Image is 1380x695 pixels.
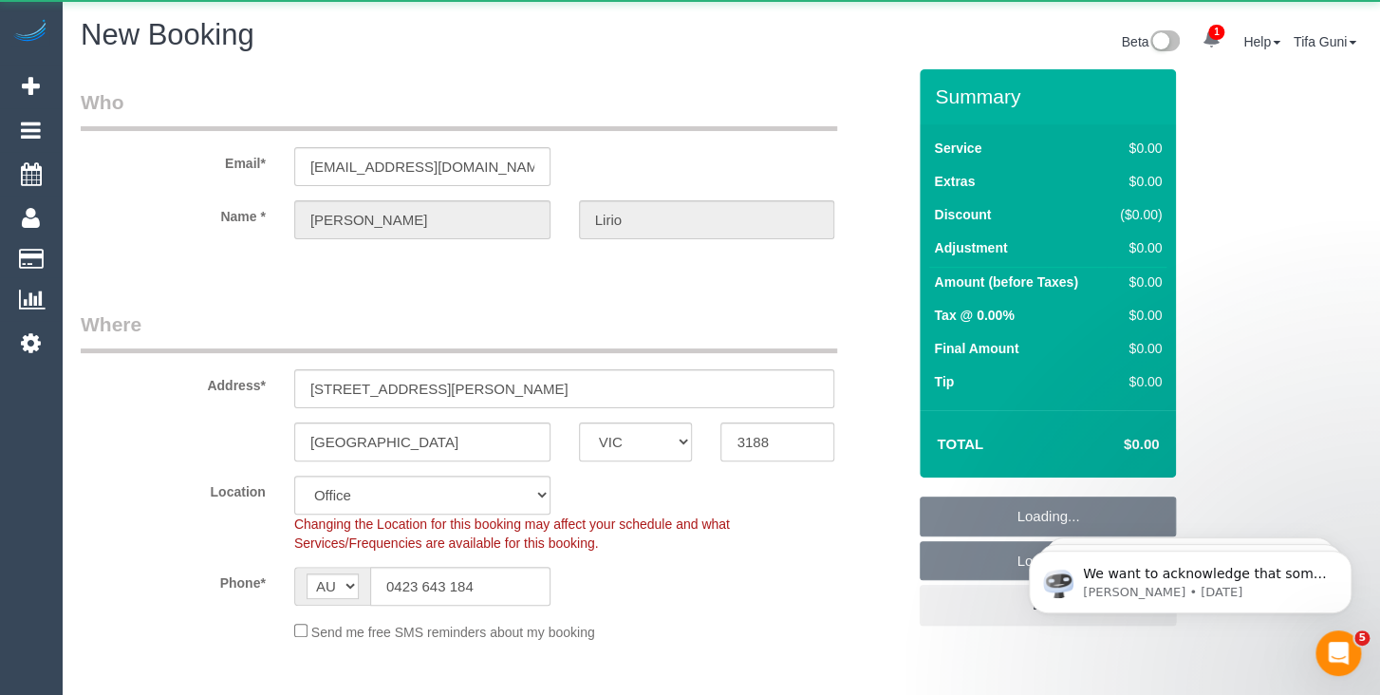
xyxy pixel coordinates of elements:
[934,238,1007,257] label: Adjustment
[1111,172,1162,191] div: $0.00
[294,423,550,461] input: Suburb*
[11,19,49,46] img: Automaid Logo
[1243,34,1280,49] a: Help
[1111,205,1162,224] div: ($0.00)
[934,272,1077,291] label: Amount (before Taxes)
[370,567,550,606] input: Phone*
[1111,238,1162,257] div: $0.00
[81,310,837,353] legend: Where
[1111,306,1162,325] div: $0.00
[1193,19,1230,61] a: 1
[294,200,550,239] input: First Name*
[1111,339,1162,358] div: $0.00
[66,369,280,395] label: Address*
[311,625,595,640] span: Send me free SMS reminders about my booking
[1000,511,1380,644] iframe: Intercom notifications message
[1354,630,1370,646] span: 5
[1111,139,1162,158] div: $0.00
[81,18,254,51] span: New Booking
[1111,372,1162,391] div: $0.00
[66,200,280,226] label: Name *
[66,567,280,592] label: Phone*
[1121,34,1180,49] a: Beta
[1208,25,1224,40] span: 1
[1148,30,1180,55] img: New interface
[579,200,835,239] input: Last Name*
[720,423,834,461] input: Post Code*
[934,172,975,191] label: Extras
[294,517,730,551] span: Changing the Location for this booking may affect your schedule and what Services/Frequencies are...
[934,205,991,224] label: Discount
[920,585,1176,625] a: Back
[934,139,981,158] label: Service
[1294,34,1356,49] a: Tifa Guni
[83,73,327,90] p: Message from Ellie, sent 1w ago
[937,436,983,452] strong: Total
[1315,630,1361,676] iframe: Intercom live chat
[935,85,1166,107] h3: Summary
[934,372,954,391] label: Tip
[66,147,280,173] label: Email*
[934,339,1018,358] label: Final Amount
[1067,437,1159,453] h4: $0.00
[1111,272,1162,291] div: $0.00
[934,306,1014,325] label: Tax @ 0.00%
[81,88,837,131] legend: Who
[66,476,280,501] label: Location
[294,147,550,186] input: Email*
[83,55,326,315] span: We want to acknowledge that some users may be experiencing lag or slower performance in our softw...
